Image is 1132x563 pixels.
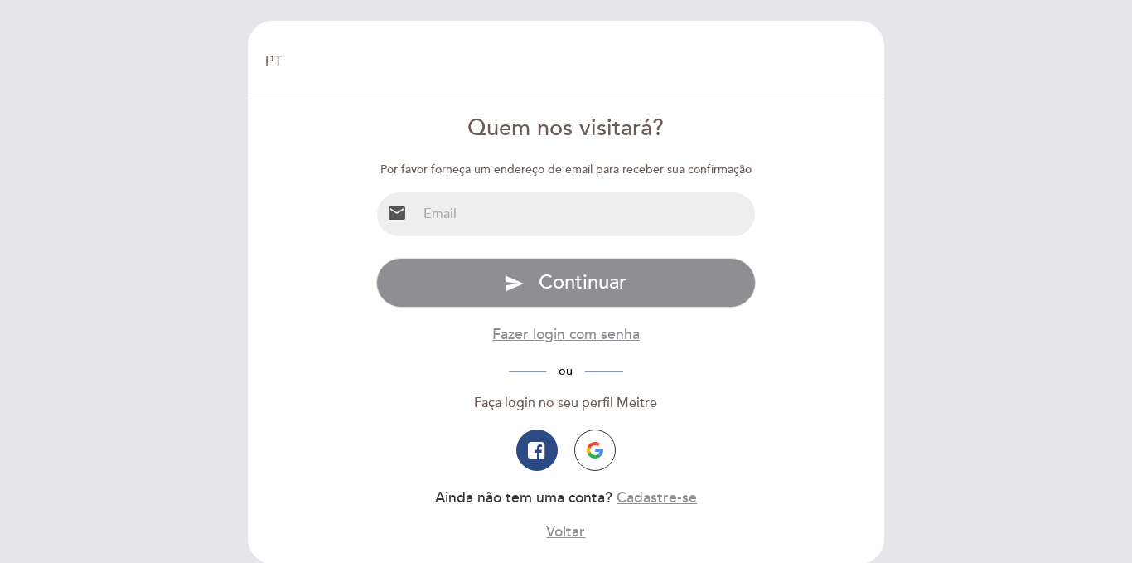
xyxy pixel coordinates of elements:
input: Email [417,192,756,236]
i: send [505,274,525,294]
button: send Continuar [376,258,757,308]
button: Cadastre-se [617,488,697,508]
div: Por favor forneça um endereço de email para receber sua confirmação [376,162,757,178]
span: Ainda não tem uma conta? [435,489,612,507]
div: Quem nos visitará? [376,113,757,145]
button: Voltar [546,522,585,542]
img: icon-google.png [587,442,603,459]
button: Fazer login com senha [492,324,640,345]
span: Continuar [539,270,626,294]
span: ou [546,364,585,378]
div: Faça login no seu perfil Meitre [376,394,757,413]
i: email [387,203,407,223]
